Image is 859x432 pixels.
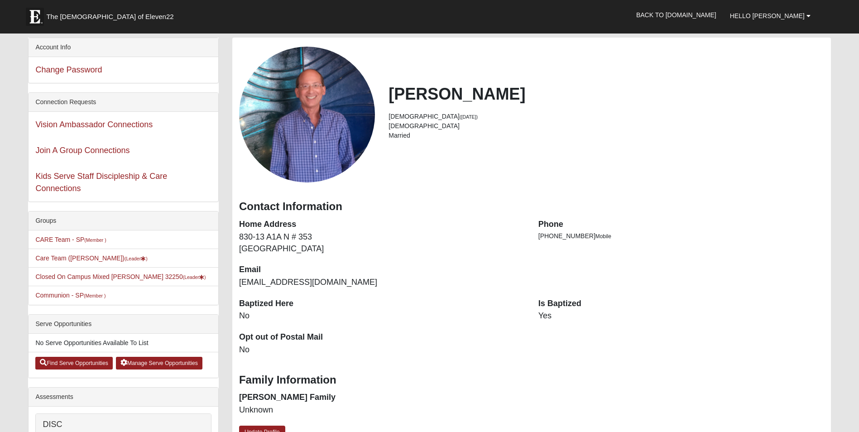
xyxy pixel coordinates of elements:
[35,254,147,262] a: Care Team ([PERSON_NAME])(Leader)
[538,298,824,310] dt: Is Baptized
[239,331,525,343] dt: Opt out of Postal Mail
[125,256,148,261] small: (Leader )
[389,131,824,140] li: Married
[84,293,106,298] small: (Member )
[46,12,173,21] span: The [DEMOGRAPHIC_DATA] of Eleven22
[629,4,723,26] a: Back to [DOMAIN_NAME]
[21,3,202,26] a: The [DEMOGRAPHIC_DATA] of Eleven22
[239,200,824,213] h3: Contact Information
[35,292,106,299] a: Communion - SP(Member )
[239,47,375,182] a: View Fullsize Photo
[239,277,525,288] dd: [EMAIL_ADDRESS][DOMAIN_NAME]
[239,298,525,310] dt: Baptized Here
[239,310,525,322] dd: No
[35,146,130,155] a: Join A Group Connections
[239,219,525,230] dt: Home Address
[29,38,218,57] div: Account Info
[29,315,218,334] div: Serve Opportunities
[239,344,525,356] dd: No
[35,172,167,193] a: Kids Serve Staff Discipleship & Care Connections
[389,84,824,104] h2: [PERSON_NAME]
[389,121,824,131] li: [DEMOGRAPHIC_DATA]
[35,236,106,243] a: CARE Team - SP(Member )
[35,120,153,129] a: Vision Ambassador Connections
[84,237,106,243] small: (Member )
[29,211,218,230] div: Groups
[26,8,44,26] img: Eleven22 logo
[239,231,525,254] dd: 830-13 A1A N # 353 [GEOGRAPHIC_DATA]
[116,357,202,370] a: Manage Serve Opportunities
[460,114,478,120] small: ([DATE])
[730,12,805,19] span: Hello [PERSON_NAME]
[29,388,218,407] div: Assessments
[183,274,206,280] small: (Leader )
[35,273,206,280] a: Closed On Campus Mixed [PERSON_NAME] 32250(Leader)
[29,334,218,352] li: No Serve Opportunities Available To List
[239,404,525,416] dd: Unknown
[389,112,824,121] li: [DEMOGRAPHIC_DATA]
[595,233,611,240] span: Mobile
[239,392,525,403] dt: [PERSON_NAME] Family
[239,264,525,276] dt: Email
[723,5,817,27] a: Hello [PERSON_NAME]
[35,65,102,74] a: Change Password
[538,310,824,322] dd: Yes
[239,374,824,387] h3: Family Information
[29,93,218,112] div: Connection Requests
[538,219,824,230] dt: Phone
[35,357,113,370] a: Find Serve Opportunities
[538,231,824,241] li: [PHONE_NUMBER]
